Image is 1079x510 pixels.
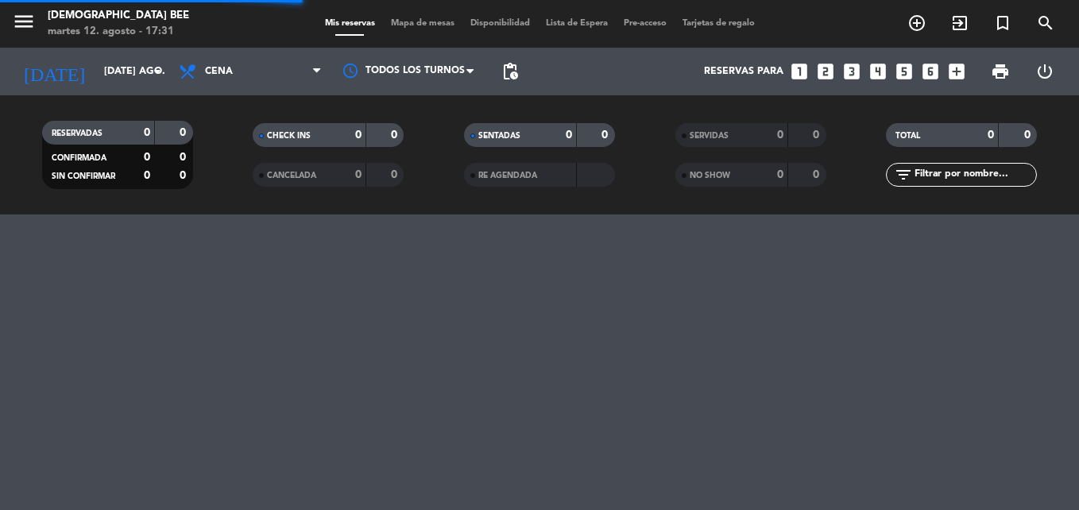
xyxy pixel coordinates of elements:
span: print [991,62,1010,81]
i: add_box [946,61,967,82]
strong: 0 [566,129,572,141]
span: TOTAL [895,132,920,140]
span: RESERVADAS [52,129,102,137]
span: NO SHOW [690,172,730,180]
span: SENTADAS [478,132,520,140]
strong: 0 [391,169,400,180]
i: looks_6 [920,61,941,82]
strong: 0 [777,169,783,180]
strong: 0 [144,127,150,138]
i: exit_to_app [950,14,969,33]
strong: 0 [813,169,822,180]
span: SERVIDAS [690,132,729,140]
i: looks_5 [894,61,915,82]
span: Lista de Espera [538,19,616,28]
i: filter_list [894,165,913,184]
strong: 0 [355,169,362,180]
div: [DEMOGRAPHIC_DATA] Bee [48,8,189,24]
span: Mapa de mesas [383,19,462,28]
i: power_settings_new [1035,62,1054,81]
strong: 0 [180,170,189,181]
i: search [1036,14,1055,33]
span: CONFIRMADA [52,154,106,162]
span: CHECK INS [267,132,311,140]
button: menu [12,10,36,39]
span: Disponibilidad [462,19,538,28]
div: martes 12. agosto - 17:31 [48,24,189,40]
span: Cena [205,66,233,77]
strong: 0 [144,170,150,181]
span: Reservas para [704,66,783,77]
i: arrow_drop_down [148,62,167,81]
i: looks_one [789,61,810,82]
div: LOG OUT [1023,48,1067,95]
strong: 0 [988,129,994,141]
input: Filtrar por nombre... [913,166,1036,184]
span: Mis reservas [317,19,383,28]
span: Pre-acceso [616,19,675,28]
strong: 0 [180,152,189,163]
strong: 0 [601,129,611,141]
span: SIN CONFIRMAR [52,172,115,180]
strong: 0 [391,129,400,141]
strong: 0 [355,129,362,141]
strong: 0 [144,152,150,163]
i: looks_3 [841,61,862,82]
span: pending_actions [501,62,520,81]
span: RE AGENDADA [478,172,537,180]
strong: 0 [180,127,189,138]
i: looks_two [815,61,836,82]
i: menu [12,10,36,33]
i: turned_in_not [993,14,1012,33]
strong: 0 [813,129,822,141]
span: CANCELADA [267,172,316,180]
strong: 0 [1024,129,1034,141]
i: add_circle_outline [907,14,926,33]
i: looks_4 [868,61,888,82]
span: Tarjetas de regalo [675,19,763,28]
i: [DATE] [12,54,96,89]
strong: 0 [777,129,783,141]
